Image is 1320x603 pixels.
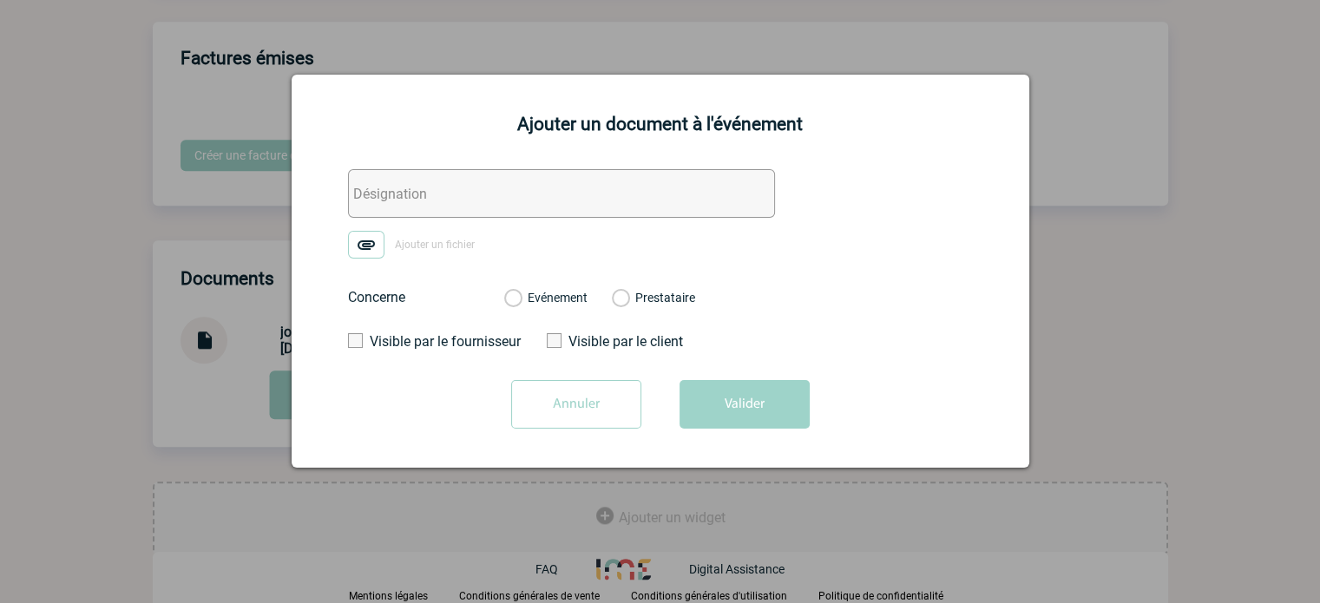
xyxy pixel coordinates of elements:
input: Désignation [348,169,775,218]
label: Visible par le client [547,333,707,350]
label: Evénement [504,291,521,306]
span: Ajouter un fichier [395,239,475,252]
input: Annuler [511,380,641,429]
button: Valider [680,380,810,429]
label: Visible par le fournisseur [348,333,509,350]
h2: Ajouter un document à l'événement [313,114,1008,134]
label: Prestataire [612,291,628,306]
label: Concerne [348,289,487,305]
